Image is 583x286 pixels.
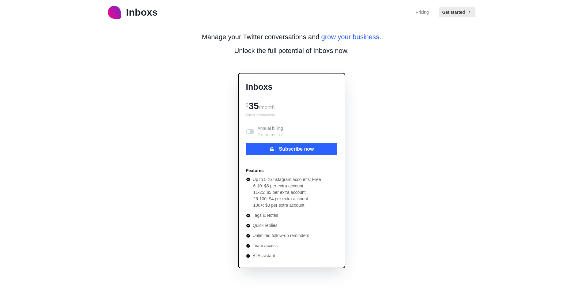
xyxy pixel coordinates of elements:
[321,33,380,41] span: grow your business
[253,183,321,189] li: 6-10: $6 per extra account
[108,6,121,19] img: logo
[246,232,321,239] li: Unlimited follow-up reminders
[246,243,321,249] li: Team access
[416,9,429,16] a: Pricing
[246,167,264,174] p: Features
[258,132,284,138] p: 2 months free
[246,81,337,93] p: Inboxs
[246,103,248,108] span: $
[258,125,284,138] p: Annual billing
[439,7,475,17] button: Get started
[246,222,321,229] li: Quick replies
[202,32,381,42] p: Manage your Twitter conversations and .
[246,112,337,118] p: Billed $ 35 monthly
[246,143,337,155] button: Subscribe now
[253,202,321,209] li: 100+: $3 per extra account
[253,176,321,183] p: Up to 5 𝕏/Instagram accounts: Free
[253,196,321,202] li: 26-100: $4 per extra account
[246,98,337,112] div: 35
[246,253,321,259] li: AI Assistant
[126,5,158,20] p: Inboxs
[108,5,158,20] a: logoInboxs
[234,46,349,56] p: Unlock the full potential of Inboxs now.
[253,189,321,196] li: 11-25: $5 per extra account
[246,212,321,219] li: Tags & Notes
[259,104,275,110] span: /month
